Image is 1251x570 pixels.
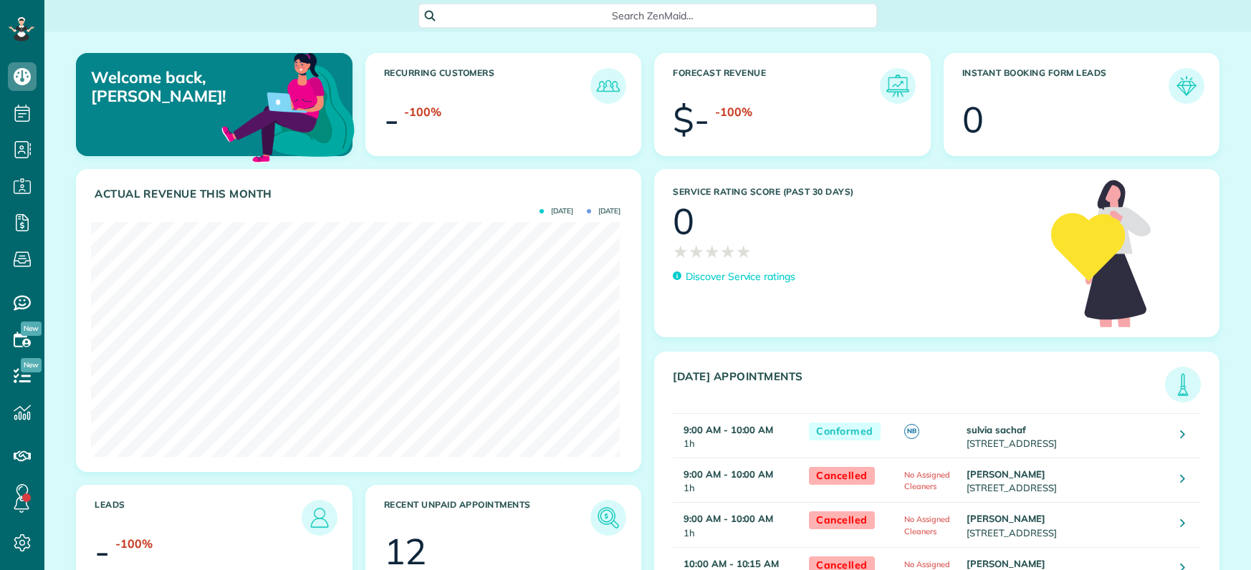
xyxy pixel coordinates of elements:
[95,188,626,201] h3: Actual Revenue this month
[404,104,441,120] div: -100%
[684,424,773,435] strong: 9:00 AM - 10:00 AM
[904,470,950,491] span: No Assigned Cleaners
[673,370,1165,402] h3: [DATE] Appointments
[673,102,709,137] div: $-
[904,424,919,439] span: NB
[967,424,1026,435] strong: sulvia sachaf
[967,468,1045,480] strong: [PERSON_NAME]
[384,102,399,137] div: -
[305,503,334,532] img: icon_leads-1bed01f49abd5b7fead27621c3d59655bb73ed531f8eeb49469d10e621d6b896.png
[883,72,912,100] img: icon_forecast_revenue-8c13a41c7ed35a8dcfafea3cbb826a0462acb37728057bba2d056411b612bbbe.png
[673,203,694,239] div: 0
[21,358,42,372] span: New
[673,187,1037,197] h3: Service Rating score (past 30 days)
[673,269,795,284] a: Discover Service ratings
[384,533,427,569] div: 12
[736,239,752,264] span: ★
[963,414,1169,458] td: [STREET_ADDRESS]
[384,68,591,104] h3: Recurring Customers
[689,239,704,264] span: ★
[594,72,623,100] img: icon_recurring_customers-cf858462ba22bcd05b5a5880d41d6543d210077de5bb9ebc9590e49fd87d84ed.png
[684,558,779,569] strong: 10:00 AM - 10:15 AM
[809,467,875,485] span: Cancelled
[963,503,1169,547] td: [STREET_ADDRESS]
[673,503,802,547] td: 1h
[673,458,802,503] td: 1h
[673,414,802,458] td: 1h
[809,511,875,529] span: Cancelled
[720,239,736,264] span: ★
[21,322,42,336] span: New
[219,37,358,175] img: dashboard_welcome-42a62b7d889689a78055ac9021e634bf52bae3f8056760290aed330b23ab8690.png
[684,468,773,480] strong: 9:00 AM - 10:00 AM
[95,500,302,536] h3: Leads
[715,104,752,120] div: -100%
[962,68,1169,104] h3: Instant Booking Form Leads
[809,422,881,440] span: Conformed
[673,239,689,264] span: ★
[963,458,1169,503] td: [STREET_ADDRESS]
[1169,370,1197,399] img: icon_todays_appointments-901f7ab196bb0bea1936b74009e4eb5ffbc2d2711fa7634e0d609ed5ef32b18b.png
[967,558,1045,569] strong: [PERSON_NAME]
[684,513,773,524] strong: 9:00 AM - 10:00 AM
[967,513,1045,524] strong: [PERSON_NAME]
[1172,72,1201,100] img: icon_form_leads-04211a6a04a5b2264e4ee56bc0799ec3eb69b7e499cbb523a139df1d13a81ae0.png
[704,239,720,264] span: ★
[540,208,573,215] span: [DATE]
[95,533,110,569] div: -
[904,514,950,536] span: No Assigned Cleaners
[384,500,591,536] h3: Recent unpaid appointments
[673,68,880,104] h3: Forecast Revenue
[962,102,984,137] div: 0
[594,503,623,532] img: icon_unpaid_appointments-47b8ce3997adf2238b356f14209ab4cced10bd1f174958f3ca8f1d0dd7fffeee.png
[91,68,263,106] p: Welcome back, [PERSON_NAME]!
[686,269,795,284] p: Discover Service ratings
[587,208,620,215] span: [DATE]
[115,536,153,552] div: -100%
